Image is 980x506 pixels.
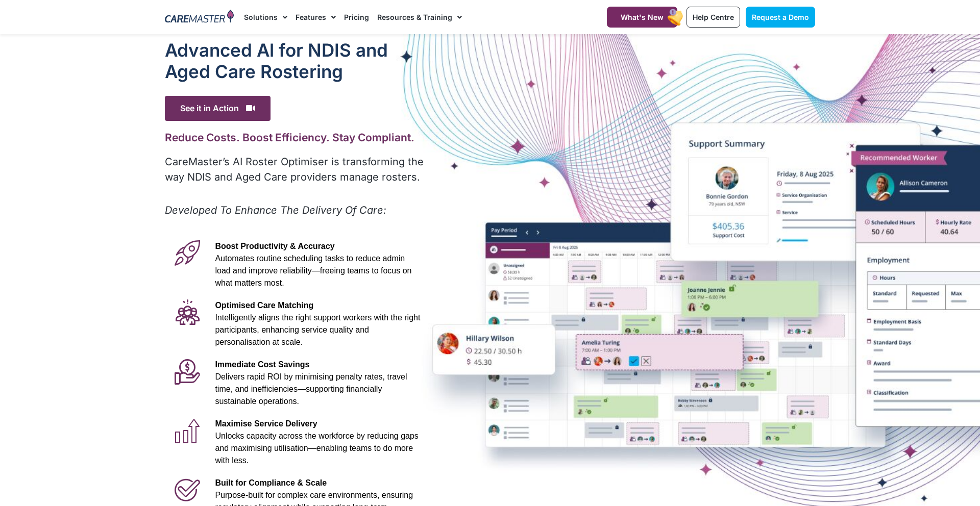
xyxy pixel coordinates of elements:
span: Built for Compliance & Scale [215,478,327,487]
h2: Reduce Costs. Boost Efficiency. Stay Compliant. [165,131,426,144]
span: Intelligently aligns the right support workers with the right participants, enhancing service qua... [215,313,420,346]
em: Developed To Enhance The Delivery Of Care: [165,204,386,216]
p: CareMaster’s AI Roster Optimiser is transforming the way NDIS and Aged Care providers manage rost... [165,154,426,185]
span: Automates routine scheduling tasks to reduce admin load and improve reliability—freeing teams to ... [215,254,411,287]
h1: Advanced Al for NDIS and Aged Care Rostering [165,39,426,82]
a: What's New [607,7,677,28]
span: Request a Demo [752,13,809,21]
span: Optimised Care Matching [215,301,313,310]
span: See it in Action [165,96,271,121]
a: Help Centre [687,7,740,28]
a: Request a Demo [746,7,815,28]
span: Help Centre [693,13,734,21]
span: Maximise Service Delivery [215,419,317,428]
span: Boost Productivity & Accuracy [215,242,334,250]
img: CareMaster Logo [165,10,234,25]
span: Delivers rapid ROI by minimising penalty rates, travel time, and inefficiencies—supporting financ... [215,372,407,406]
span: What's New [621,13,664,21]
span: Unlocks capacity across the workforce by reducing gaps and maximising utilisation—enabling teams ... [215,432,418,465]
span: Immediate Cost Savings [215,360,309,369]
